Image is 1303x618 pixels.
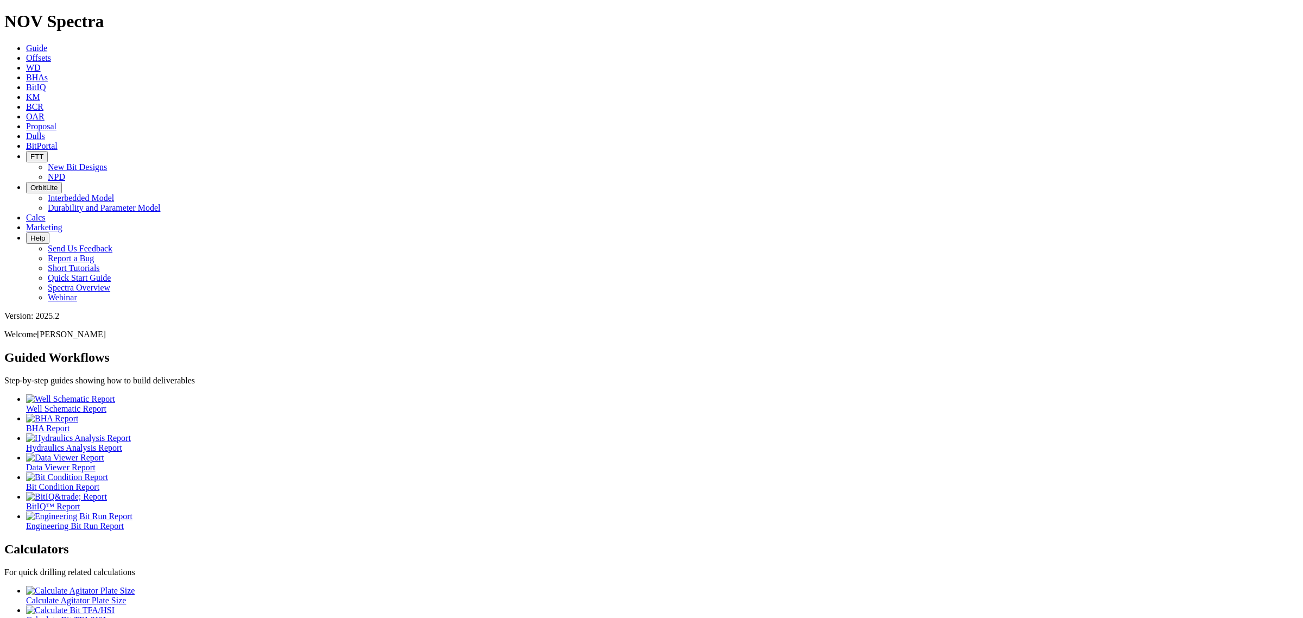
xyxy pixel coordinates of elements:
a: Calcs [26,213,46,222]
a: Offsets [26,53,51,62]
img: BHA Report [26,414,78,424]
h2: Guided Workflows [4,350,1299,365]
a: Spectra Overview [48,283,110,292]
a: BHAs [26,73,48,82]
span: Help [30,234,45,242]
span: FTT [30,153,43,161]
a: Marketing [26,223,62,232]
a: Well Schematic Report Well Schematic Report [26,394,1299,413]
a: Engineering Bit Run Report Engineering Bit Run Report [26,512,1299,531]
span: OrbitLite [30,184,58,192]
a: Durability and Parameter Model [48,203,161,212]
img: Hydraulics Analysis Report [26,433,131,443]
img: Engineering Bit Run Report [26,512,132,521]
a: Calculate Agitator Plate Size Calculate Agitator Plate Size [26,586,1299,605]
button: FTT [26,151,48,162]
span: [PERSON_NAME] [37,330,106,339]
a: BCR [26,102,43,111]
div: Version: 2025.2 [4,311,1299,321]
span: Bit Condition Report [26,482,99,491]
a: OAR [26,112,45,121]
h1: NOV Spectra [4,11,1299,31]
a: Bit Condition Report Bit Condition Report [26,472,1299,491]
span: Hydraulics Analysis Report [26,443,122,452]
a: Proposal [26,122,56,131]
a: Quick Start Guide [48,273,111,282]
a: WD [26,63,41,72]
span: BHA Report [26,424,69,433]
a: Short Tutorials [48,263,100,273]
a: Hydraulics Analysis Report Hydraulics Analysis Report [26,433,1299,452]
a: BitPortal [26,141,58,150]
a: BitIQ&trade; Report BitIQ™ Report [26,492,1299,511]
a: New Bit Designs [48,162,107,172]
a: BitIQ [26,83,46,92]
img: Well Schematic Report [26,394,115,404]
p: Step-by-step guides showing how to build deliverables [4,376,1299,386]
a: Data Viewer Report Data Viewer Report [26,453,1299,472]
span: BitIQ™ Report [26,502,80,511]
a: Report a Bug [48,254,94,263]
a: Guide [26,43,47,53]
span: Engineering Bit Run Report [26,521,124,531]
a: NPD [48,172,65,181]
a: KM [26,92,40,102]
img: Data Viewer Report [26,453,104,463]
span: Data Viewer Report [26,463,96,472]
img: BitIQ&trade; Report [26,492,107,502]
p: For quick drilling related calculations [4,567,1299,577]
a: Dulls [26,131,45,141]
h2: Calculators [4,542,1299,557]
p: Welcome [4,330,1299,339]
img: Calculate Agitator Plate Size [26,586,135,596]
span: Well Schematic Report [26,404,106,413]
a: BHA Report BHA Report [26,414,1299,433]
a: Send Us Feedback [48,244,112,253]
button: Help [26,232,49,244]
img: Bit Condition Report [26,472,108,482]
a: Webinar [48,293,77,302]
a: Interbedded Model [48,193,114,203]
img: Calculate Bit TFA/HSI [26,606,115,615]
button: OrbitLite [26,182,62,193]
